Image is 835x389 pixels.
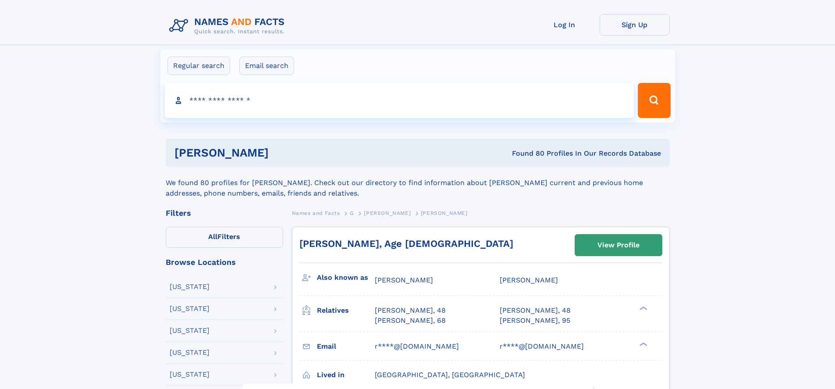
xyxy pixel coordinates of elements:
[317,303,375,318] h3: Relatives
[166,227,283,248] label: Filters
[637,341,648,347] div: ❯
[364,210,411,216] span: [PERSON_NAME]
[239,57,294,75] label: Email search
[166,258,283,266] div: Browse Locations
[350,210,354,216] span: G
[575,235,662,256] a: View Profile
[500,276,558,284] span: [PERSON_NAME]
[166,167,670,199] div: We found 80 profiles for [PERSON_NAME]. Check out our directory to find information about [PERSON...
[600,14,670,36] a: Sign Up
[597,235,640,255] div: View Profile
[170,283,210,290] div: [US_STATE]
[375,306,446,315] a: [PERSON_NAME], 48
[500,316,570,325] a: [PERSON_NAME], 95
[170,371,210,378] div: [US_STATE]
[170,305,210,312] div: [US_STATE]
[529,14,600,36] a: Log In
[375,371,525,379] span: [GEOGRAPHIC_DATA], [GEOGRAPHIC_DATA]
[317,339,375,354] h3: Email
[165,83,634,118] input: search input
[299,238,513,249] a: [PERSON_NAME], Age [DEMOGRAPHIC_DATA]
[375,276,433,284] span: [PERSON_NAME]
[638,83,670,118] button: Search Button
[170,349,210,356] div: [US_STATE]
[421,210,468,216] span: [PERSON_NAME]
[174,147,391,158] h1: [PERSON_NAME]
[375,316,446,325] a: [PERSON_NAME], 68
[170,327,210,334] div: [US_STATE]
[166,209,283,217] div: Filters
[637,306,648,311] div: ❯
[317,368,375,382] h3: Lived in
[167,57,230,75] label: Regular search
[292,207,340,218] a: Names and Facts
[208,232,217,241] span: All
[500,306,571,315] a: [PERSON_NAME], 48
[390,149,661,158] div: Found 80 Profiles In Our Records Database
[364,207,411,218] a: [PERSON_NAME]
[350,207,354,218] a: G
[166,14,292,38] img: Logo Names and Facts
[317,270,375,285] h3: Also known as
